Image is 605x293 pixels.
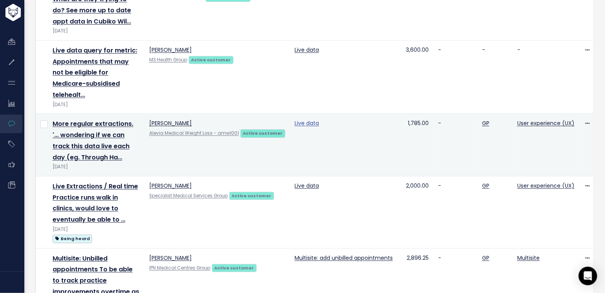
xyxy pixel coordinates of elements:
a: GP [482,254,489,262]
a: User experience (UX) [517,182,574,190]
a: IPN Medical Centres Group [149,265,210,271]
td: 3,600.00 [397,40,433,113]
a: User experience (UX) [517,119,574,127]
strong: Active customer [243,130,283,136]
a: M3 Health Group [149,57,187,63]
a: GP [482,182,489,190]
td: 1,785.00 [397,114,433,176]
a: Live data [295,182,319,190]
div: [DATE] [53,27,140,35]
strong: Active customer [215,265,254,271]
td: 2,000.00 [397,176,433,248]
a: Live Extractions / Real time Practice runs walk in clinics, would love to eventually be able to … [53,182,138,224]
strong: Active customer [232,193,272,199]
a: [PERSON_NAME] [149,119,192,127]
a: Live data query for metric: Appointments that may not be eligible for Medicare-subsidised telehealt… [53,46,137,99]
a: Active customer [212,264,257,271]
a: Specialist Medical Services Group [149,193,228,199]
a: GP [482,119,489,127]
a: Alevia Medical Weight Loss - amwl001 [149,130,239,136]
a: Live data [295,119,319,127]
a: Being heard [53,234,92,243]
img: logo-white.9d6f32f41409.svg [3,4,63,21]
div: Open Intercom Messenger [579,267,597,285]
td: - [433,176,477,248]
a: Active customer [189,56,233,63]
a: More regular extractions. '... wondering if we can track this data live each day (eg. Through Ha… [53,119,133,161]
td: - [433,40,477,113]
a: Active customer [240,129,285,137]
strong: Active customer [191,57,231,63]
span: Being heard [53,235,92,243]
a: Multisite [517,254,540,262]
a: Live data [295,46,319,54]
a: Active customer [229,191,274,199]
div: [DATE] [53,225,140,234]
td: - [513,40,579,113]
td: - [477,40,513,113]
a: [PERSON_NAME] [149,254,192,262]
a: [PERSON_NAME] [149,182,192,190]
td: - [433,114,477,176]
a: Multisite: add unbilled appointments [295,254,393,262]
div: [DATE] [53,101,140,109]
a: [PERSON_NAME] [149,46,192,54]
div: [DATE] [53,163,140,171]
